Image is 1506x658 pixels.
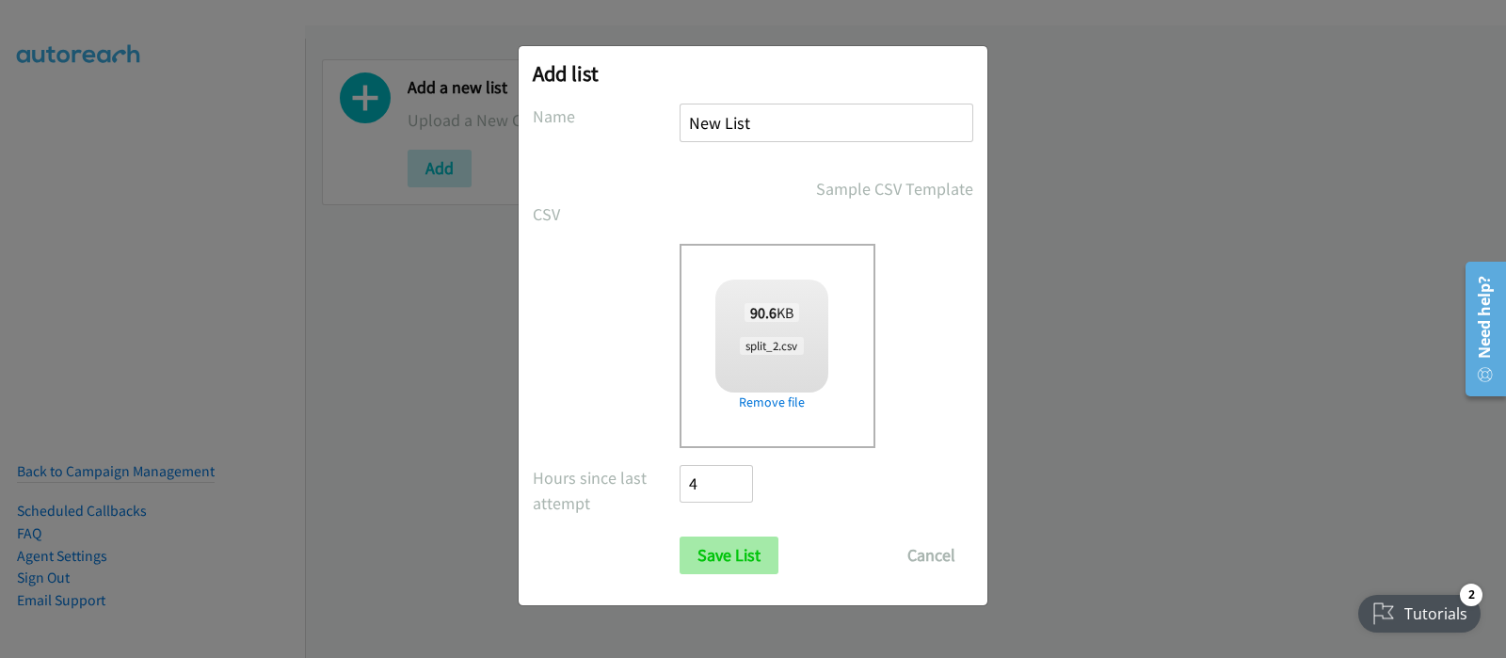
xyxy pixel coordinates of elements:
iframe: Resource Center [1451,254,1506,404]
label: Name [533,104,680,129]
button: Cancel [889,537,973,574]
a: Sample CSV Template [816,176,973,201]
a: Remove file [715,393,828,412]
iframe: Checklist [1347,576,1492,644]
h2: Add list [533,60,973,87]
label: Hours since last attempt [533,465,680,516]
input: Save List [680,537,778,574]
span: KB [745,303,800,322]
strong: 90.6 [750,303,777,322]
span: split_2.csv [740,337,803,355]
label: CSV [533,201,680,227]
